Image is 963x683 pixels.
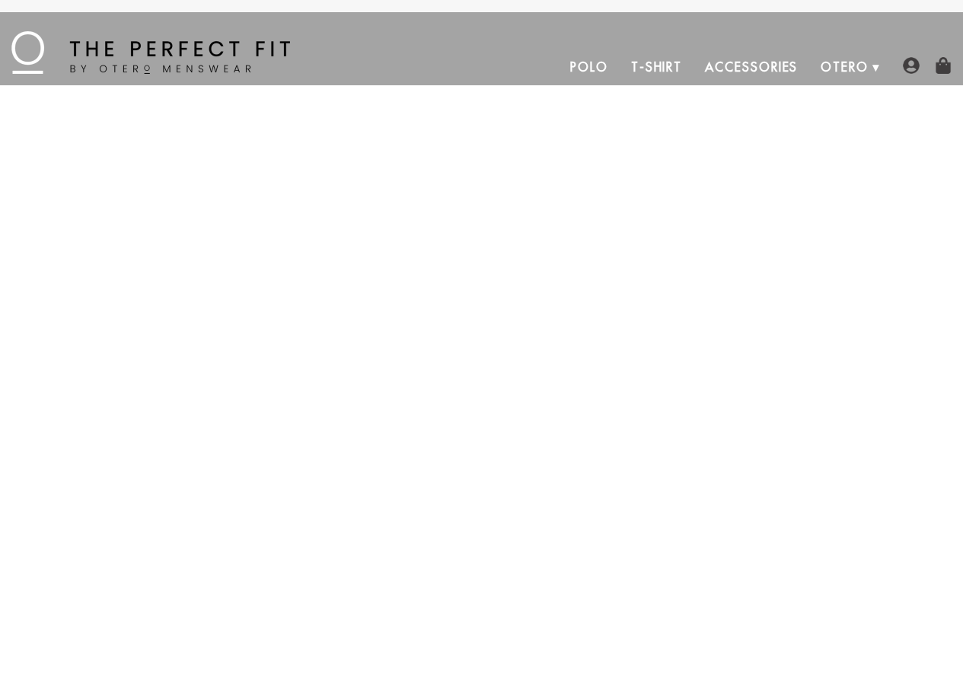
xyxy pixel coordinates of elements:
[935,57,952,74] img: shopping-bag-icon.png
[694,49,809,85] a: Accessories
[903,57,920,74] img: user-account-icon.png
[559,49,620,85] a: Polo
[11,31,290,74] img: The Perfect Fit - by Otero Menswear - Logo
[620,49,694,85] a: T-Shirt
[809,49,880,85] a: Otero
